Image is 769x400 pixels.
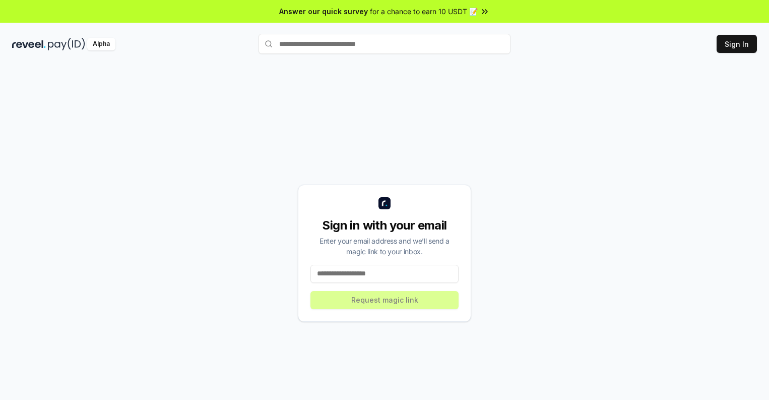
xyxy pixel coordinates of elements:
[279,6,368,17] span: Answer our quick survey
[12,38,46,50] img: reveel_dark
[370,6,478,17] span: for a chance to earn 10 USDT 📝
[87,38,115,50] div: Alpha
[717,35,757,53] button: Sign In
[378,197,391,209] img: logo_small
[310,217,459,234] div: Sign in with your email
[48,38,85,50] img: pay_id
[310,236,459,257] div: Enter your email address and we’ll send a magic link to your inbox.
